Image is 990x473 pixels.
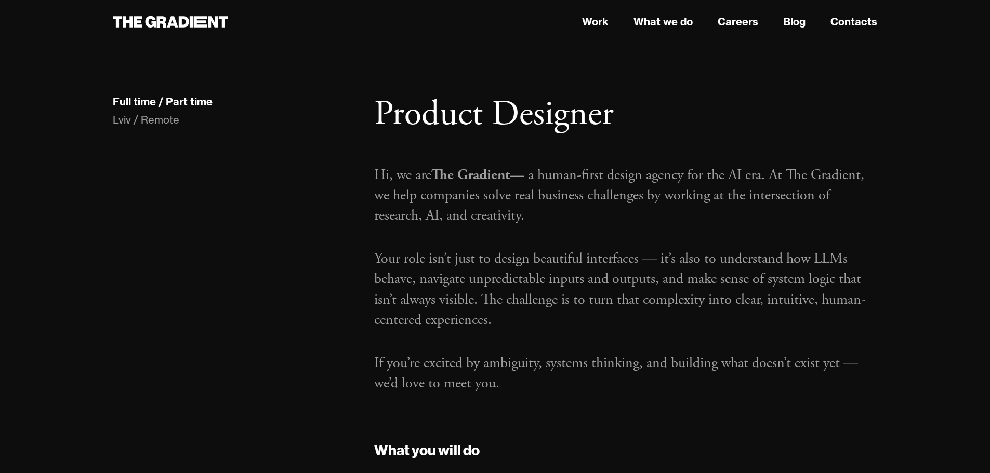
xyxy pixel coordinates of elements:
strong: The Gradient [431,166,510,184]
p: Your role isn’t just to design beautiful interfaces — it’s also to understand how LLMs behave, na... [374,249,877,330]
a: Careers [718,14,758,30]
p: Hi, we are — a human-first design agency for the AI era. At The Gradient, we help companies solve... [374,165,877,226]
a: Blog [783,14,806,30]
div: Lviv / Remote [113,113,354,127]
a: Contacts [830,14,877,30]
a: Work [582,14,609,30]
strong: What you will do [374,441,480,459]
h1: Product Designer [374,93,877,136]
div: Full time / Part time [113,95,213,109]
p: If you’re excited by ambiguity, systems thinking, and building what doesn’t exist yet — we’d love... [374,353,877,394]
a: What we do [633,14,693,30]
